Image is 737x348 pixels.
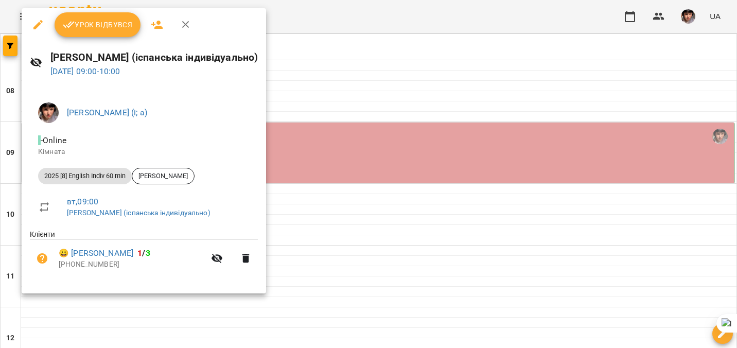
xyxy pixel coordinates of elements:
a: [PERSON_NAME] (і; а) [67,108,147,117]
p: Кімната [38,147,250,157]
a: 😀 [PERSON_NAME] [59,247,133,259]
button: Візит ще не сплачено. Додати оплату? [30,246,55,271]
div: [PERSON_NAME] [132,168,195,184]
ul: Клієнти [30,229,258,281]
a: [PERSON_NAME] (іспанська індивідуально) [67,208,210,217]
span: 3 [146,248,150,258]
span: [PERSON_NAME] [132,171,194,181]
h6: [PERSON_NAME] (іспанська індивідуально) [50,49,258,65]
span: Урок відбувся [63,19,133,31]
button: Урок відбувся [55,12,141,37]
a: вт , 09:00 [67,197,98,206]
a: [DATE] 09:00-10:00 [50,66,120,76]
p: [PHONE_NUMBER] [59,259,205,270]
span: 1 [137,248,142,258]
span: 2025 [8] English Indiv 60 min [38,171,132,181]
img: b8fbca79ea57ea01ca40960d7c8fc480.jpg [38,102,59,123]
b: / [137,248,150,258]
span: - Online [38,135,68,145]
